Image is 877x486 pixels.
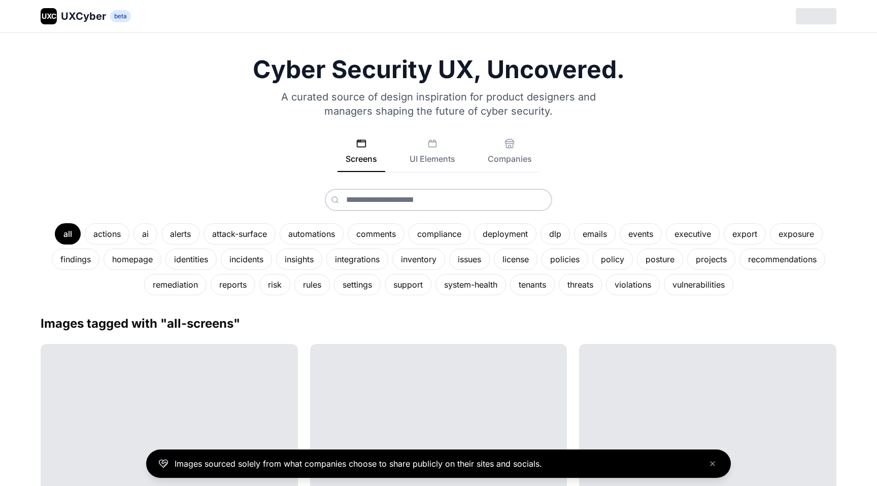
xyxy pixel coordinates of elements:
div: deployment [474,223,536,245]
div: dlp [541,223,570,245]
div: executive [666,223,720,245]
div: attack-surface [204,223,276,245]
div: insights [276,249,322,270]
div: emails [574,223,616,245]
button: Close banner [706,458,719,470]
div: ai [133,223,157,245]
div: policies [542,249,588,270]
div: tenants [510,274,555,295]
div: support [385,274,431,295]
div: alerts [161,223,199,245]
div: license [494,249,537,270]
h2: Images tagged with " all-screens " [41,316,836,332]
div: issues [449,249,490,270]
div: comments [348,223,404,245]
p: A curated source of design inspiration for product designers and managers shaping the future of c... [268,90,609,118]
div: settings [334,274,381,295]
div: integrations [326,249,388,270]
div: actions [85,223,129,245]
div: violations [606,274,660,295]
div: recommendations [739,249,825,270]
div: projects [687,249,735,270]
div: rules [294,274,330,295]
div: incidents [221,249,272,270]
div: homepage [104,249,161,270]
div: vulnerabilities [664,274,733,295]
div: findings [52,249,99,270]
div: policy [592,249,633,270]
div: reports [211,274,255,295]
p: Images sourced solely from what companies choose to share publicly on their sites and socials. [175,458,542,470]
span: UXCyber [61,9,106,23]
div: export [724,223,766,245]
div: automations [280,223,344,245]
button: Companies [480,138,540,172]
div: events [620,223,662,245]
div: threats [559,274,602,295]
div: identities [165,249,217,270]
span: UXC [42,11,56,21]
div: remediation [144,274,207,295]
div: compliance [409,223,470,245]
span: beta [110,10,131,22]
div: inventory [392,249,445,270]
div: all [55,223,81,245]
div: posture [637,249,683,270]
a: UXCUXCyberbeta [41,8,131,24]
div: exposure [770,223,823,245]
h1: Cyber Security UX, Uncovered. [41,57,836,82]
div: risk [259,274,290,295]
button: UI Elements [401,138,463,172]
button: Screens [338,138,385,172]
div: system-health [435,274,506,295]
